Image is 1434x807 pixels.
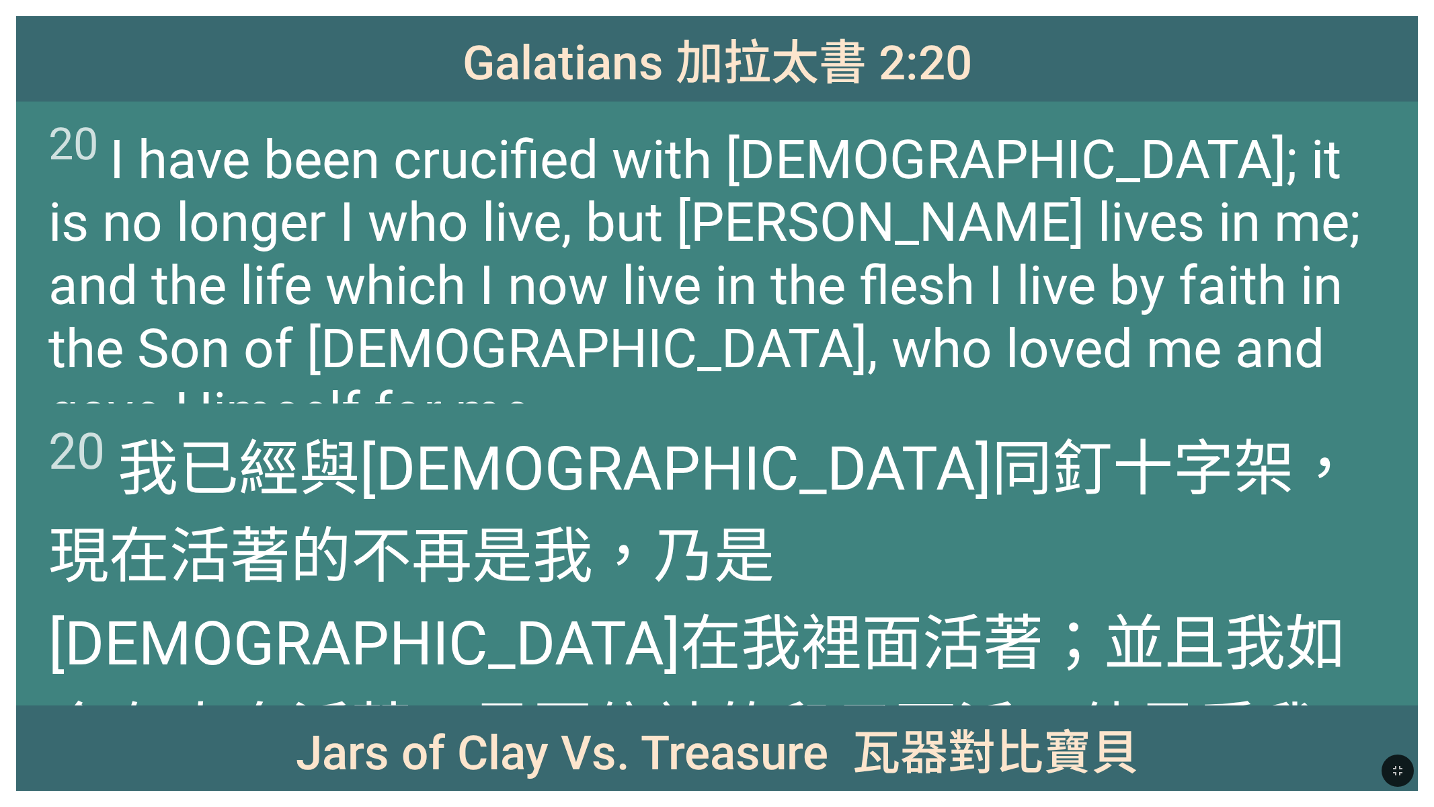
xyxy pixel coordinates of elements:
[48,422,105,481] sup: 20
[48,118,1386,445] span: I have been crucified with [DEMOGRAPHIC_DATA]; it is no longer I who live, but [PERSON_NAME] live...
[296,714,1139,783] span: Jars of Clay Vs. Treasure 瓦器對比寶貝
[463,24,972,93] span: Galatians 加拉太書 2:20
[48,118,98,170] sup: 20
